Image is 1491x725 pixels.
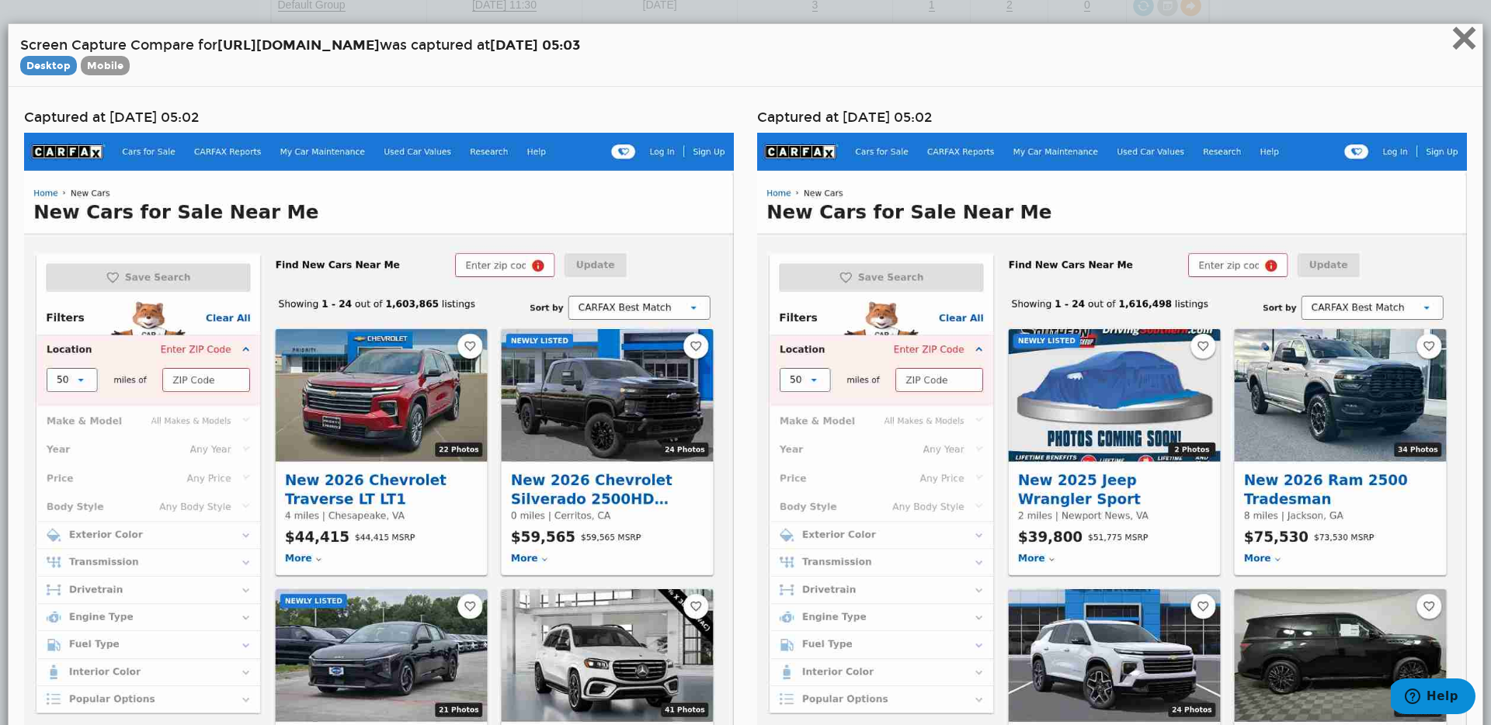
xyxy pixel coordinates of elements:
[1451,25,1478,56] button: Close
[490,36,580,54] strong: [DATE] 05:03
[1451,12,1478,64] span: ×
[757,110,1467,125] h4: Captured at [DATE] 05:02
[24,110,734,125] h4: Captured at [DATE] 05:02
[20,36,1471,75] h4: Screen Capture Compare for was captured at
[1391,678,1475,717] iframe: Opens a widget where you can find more information
[20,56,77,75] span: Compare Desktop Screenshots
[81,56,130,75] span: Compare Mobile Screenshots
[217,36,380,54] span: [URL][DOMAIN_NAME]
